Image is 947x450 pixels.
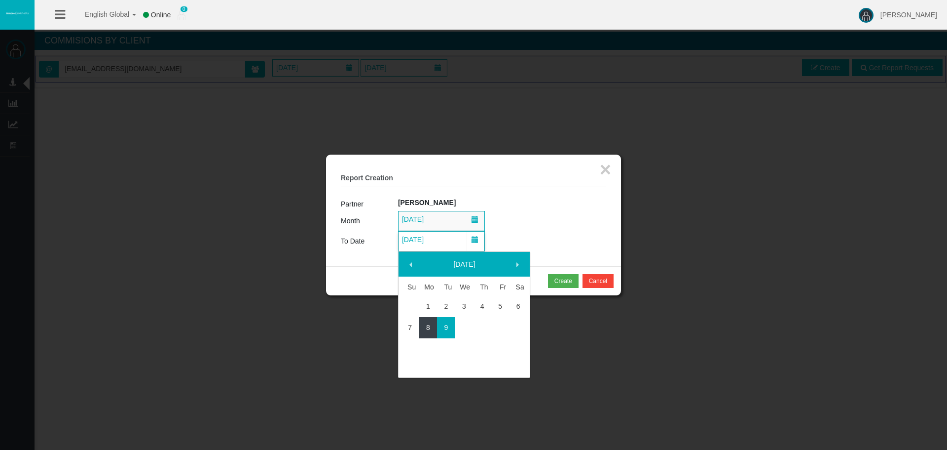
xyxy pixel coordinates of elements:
div: Create [554,277,572,286]
a: 6 [509,297,527,315]
button: × [600,160,611,179]
img: logo.svg [5,11,30,15]
th: Saturday [509,278,527,296]
td: To Date [341,231,398,251]
a: 1 [419,297,437,315]
img: user_small.png [178,10,185,20]
a: 8 [419,319,437,336]
td: Month [341,211,398,231]
th: Sunday [401,278,419,296]
img: user-image [859,8,874,23]
td: Partner [341,197,398,211]
a: 9 [437,319,455,336]
a: 3 [455,297,473,315]
th: Friday [491,278,510,296]
th: Wednesday [455,278,473,296]
span: 0 [180,6,188,12]
span: Online [151,11,171,19]
th: Thursday [473,278,491,296]
b: Report Creation [341,174,393,182]
a: 2 [437,297,455,315]
a: [DATE] [422,255,507,273]
span: English Global [72,10,129,18]
a: 7 [401,319,419,336]
th: Monday [419,278,437,296]
span: [PERSON_NAME] [880,11,937,19]
span: [DATE] [399,233,427,246]
a: 5 [491,297,510,315]
label: [PERSON_NAME] [398,197,456,208]
th: Tuesday [437,278,455,296]
a: 4 [473,297,491,315]
button: Create [548,274,579,288]
span: [DATE] [399,212,427,226]
button: Cancel [583,274,614,288]
td: Current focused date is Tuesday, September 09, 2025 [437,317,455,338]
